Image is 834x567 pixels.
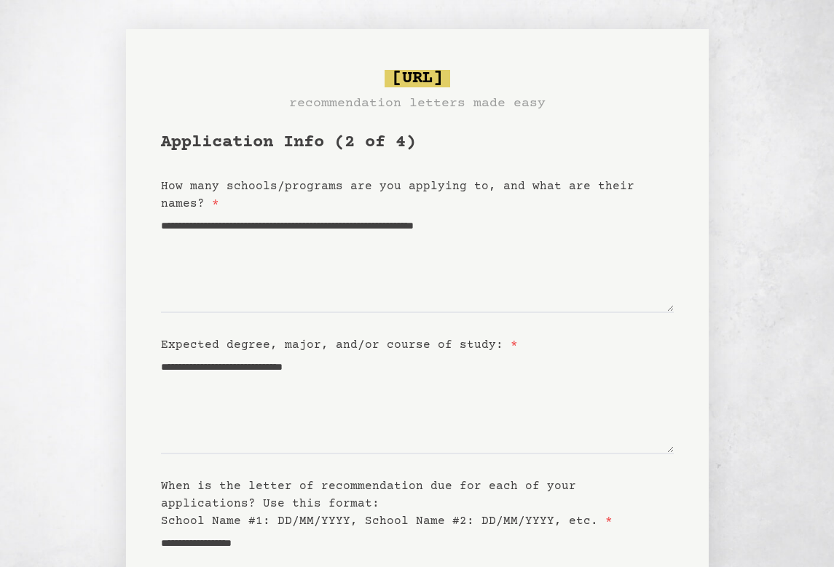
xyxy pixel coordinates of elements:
label: When is the letter of recommendation due for each of your applications? Use this format: School N... [161,480,613,528]
span: [URL] [385,70,450,87]
label: Expected degree, major, and/or course of study: [161,338,518,352]
h3: recommendation letters made easy [289,93,546,114]
label: How many schools/programs are you applying to, and what are their names? [161,180,634,210]
h1: Application Info (2 of 4) [161,131,674,154]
